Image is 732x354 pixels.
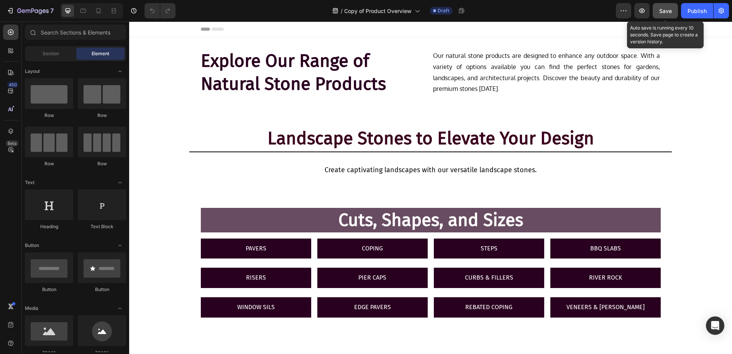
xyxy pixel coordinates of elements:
[25,242,39,249] span: Button
[78,160,126,167] div: Row
[43,50,59,57] span: Section
[461,222,492,233] p: BBQ SLABS
[659,8,672,14] span: Save
[681,3,713,18] button: Publish
[225,280,262,291] p: EDGE PAVERS
[6,140,18,147] div: Beta
[305,217,415,237] a: STEPS
[421,276,532,296] a: VENEERS & [PERSON_NAME]
[108,280,146,291] p: WINDOW SILS
[117,251,137,262] p: RISERS
[25,160,73,167] div: Row
[25,112,73,119] div: Row
[25,305,38,312] span: Media
[7,82,18,88] div: 450
[72,217,182,237] a: PAVERS
[305,276,415,296] a: REBATED COPING
[437,280,515,291] p: VENEERS & [PERSON_NAME]
[25,179,34,186] span: Text
[305,246,415,267] a: CURBS & FILLERS
[78,286,126,293] div: Button
[351,222,368,233] p: STEPS
[188,246,299,267] a: PIER CAPS
[114,65,126,77] span: Toggle open
[438,7,449,14] span: Draft
[229,251,257,262] p: PIER CAPS
[188,217,299,237] a: COPING
[50,6,54,15] p: 7
[344,7,412,15] span: Copy of Product Overview
[144,3,176,18] div: Undo/Redo
[653,3,678,18] button: Save
[3,3,57,18] button: 7
[336,280,383,291] p: REBATED COPING
[688,7,707,15] div: Publish
[25,25,126,40] input: Search Sections & Elements
[706,316,724,335] div: Open Intercom Messenger
[421,246,532,267] a: RIVER ROCK
[25,68,40,75] span: Layout
[72,186,532,211] h2: Cuts, Shapes, and Sizes
[114,239,126,252] span: Toggle open
[421,217,532,237] a: BBQ SLABS
[188,276,299,296] a: EDGE PAVERS
[72,246,182,267] a: RISERS
[78,112,126,119] div: Row
[79,142,525,155] p: Create captivating landscapes with our versatile landscape stones.
[341,7,343,15] span: /
[233,222,254,233] p: COPING
[25,223,73,230] div: Heading
[92,50,109,57] span: Element
[117,222,137,233] p: PAVERS
[460,251,493,262] p: RIVER ROCK
[114,176,126,189] span: Toggle open
[72,105,532,129] h2: Landscape Stones to Elevate Your Design
[25,286,73,293] div: Button
[336,251,384,262] p: CURBS & FILLERS
[78,223,126,230] div: Text Block
[129,21,732,354] iframe: Design area
[114,302,126,314] span: Toggle open
[72,276,182,296] a: WINDOW SILS
[304,29,531,73] p: Our natural stone products are designed to enhance any outdoor space. With a variety of options a...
